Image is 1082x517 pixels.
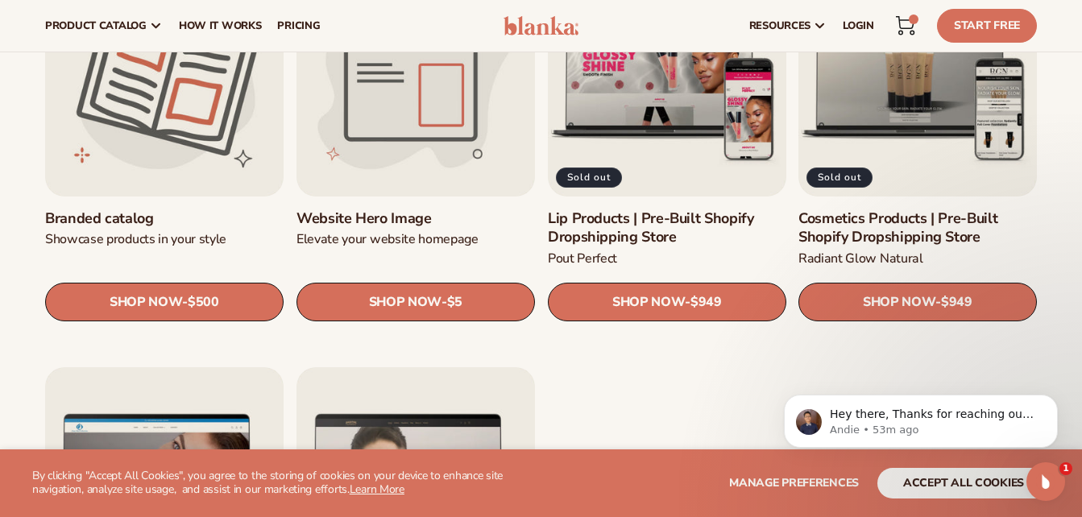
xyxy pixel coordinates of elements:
span: SHOP NOW [110,295,182,310]
a: SHOP NOW- $500 [45,283,284,322]
a: Learn More [350,482,404,497]
p: By clicking "Accept All Cookies", you agree to the storing of cookies on your device to enhance s... [32,469,532,497]
button: Manage preferences [729,468,859,498]
span: SHOP NOW [368,295,441,310]
span: product catalog [45,19,147,32]
span: $500 [188,296,219,311]
span: pricing [277,19,320,32]
span: Manage preferences [729,475,859,490]
span: $5 [447,296,462,311]
a: Website Hero Image [296,209,535,228]
a: SHOP NOW- $949 [548,283,786,322]
span: $949 [941,296,972,311]
span: 1 [1059,462,1072,475]
span: How It Works [179,19,262,32]
span: SHOP NOW [863,295,935,310]
iframe: Intercom live chat [1026,462,1065,501]
a: Cosmetics Products | Pre-Built Shopify Dropshipping Store [798,209,1037,247]
span: resources [749,19,810,32]
button: accept all cookies [877,468,1050,498]
a: SHOP NOW- $949 [798,283,1037,322]
span: 1 [914,14,914,24]
a: Lip Products | Pre-Built Shopify Dropshipping Store [548,209,786,247]
span: SHOP NOW [611,295,684,310]
a: Start Free [937,9,1037,43]
a: SHOP NOW- $5 [296,283,535,322]
img: logo [504,16,579,35]
span: $949 [690,296,722,311]
a: Branded catalog [45,209,284,228]
iframe: Intercom notifications message [760,361,1082,474]
span: LOGIN [843,19,874,32]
